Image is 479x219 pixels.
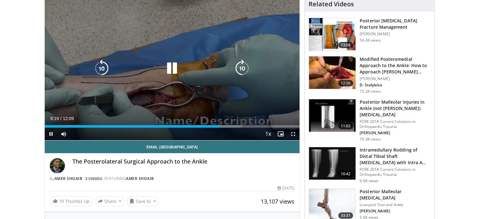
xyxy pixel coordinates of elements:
[360,188,431,201] h3: Posterior Malleolar [MEDICAL_DATA]
[127,196,159,206] button: Save to
[72,158,295,165] h4: The Posterolateral Surgical Approach to the Ankle
[360,209,431,214] p: [PERSON_NAME]
[309,56,356,89] img: ae8508ed-6896-40ca-bae0-71b8ded2400a.150x105_q85_crop-smart_upscale.jpg
[57,128,70,140] button: Mute
[54,176,83,181] a: amer shoaib
[45,125,300,128] div: Progress Bar
[360,99,431,118] h3: Posterior Malleolar Injuries in Ankle (not [PERSON_NAME]) [MEDICAL_DATA]
[360,202,431,207] p: Liverpool Foot and Ankle
[360,137,380,142] p: 10.3K views
[360,32,431,37] p: [PERSON_NAME]
[360,76,431,81] p: [PERSON_NAME]
[309,147,356,180] img: 92e15c60-1a23-4c94-9703-c1e6f63947b4.150x105_q85_crop-smart_upscale.jpg
[287,128,299,140] button: Fullscreen
[360,18,431,30] h3: Posterior [MEDICAL_DATA] Fracture Management
[309,18,431,51] a: 13:08 Posterior [MEDICAL_DATA] Fracture Management [PERSON_NAME] 54.4K views
[60,116,62,121] span: /
[360,56,431,75] h3: Modified Posteromedial Approach to the Ankle: How to Approach [PERSON_NAME]…
[360,38,380,43] p: 54.4K views
[338,171,353,177] span: 10:42
[309,99,356,132] img: c613a3bd-9827-4973-b08f-77b3ce0ba407.150x105_q85_crop-smart_upscale.jpg
[274,128,287,140] button: Enable picture-in-picture mode
[95,196,124,206] button: Share
[338,42,353,48] span: 13:08
[262,128,274,140] button: Playback Rate
[338,80,353,86] span: 12:56
[309,56,431,94] a: 12:56 Modified Posteromedial Approach to the Ankle: How to Approach [PERSON_NAME]… [PERSON_NAME] ...
[45,141,300,153] a: Email [GEOGRAPHIC_DATA]
[309,99,431,142] a: 11:02 Posterior Malleolar Injuries in Ankle (not [PERSON_NAME]) [MEDICAL_DATA] FORE 2018 Current ...
[309,147,431,183] a: 10:42 Intramedullary Rodding of Distal Tibial Shaft [MEDICAL_DATA] with Intra A… FORE 2018 Curren...
[50,116,59,121] span: 8:19
[50,196,93,206] a: 79 Thumbs Up
[338,123,353,129] span: 11:02
[45,128,57,140] button: Pause
[50,176,295,182] div: By FEATURING
[59,198,64,204] span: 79
[360,89,380,94] p: 15.2K views
[126,176,154,181] a: amer shoaib
[360,119,431,129] p: FORE 2018 Current Solutions in Orthopaedic Trauma
[277,185,294,191] div: [DATE]
[338,212,353,219] span: 33:31
[360,147,431,166] h3: Intramedullary Rodding of Distal Tibial Shaft [MEDICAL_DATA] with Intra A…
[360,130,431,135] p: [PERSON_NAME]
[261,198,294,205] span: 13,107 views
[50,158,65,173] img: Avatar
[63,116,74,121] span: 12:09
[360,83,431,88] p: D. Stafylakis
[360,178,378,183] p: 6.6K views
[83,176,104,181] a: 3 Videos
[309,18,356,51] img: 50e07c4d-707f-48cd-824d-a6044cd0d074.150x105_q85_crop-smart_upscale.jpg
[360,167,431,177] p: FORE 2018 Current Solutions in Orthopaedic Trauma
[309,0,354,8] h4: Related Videos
